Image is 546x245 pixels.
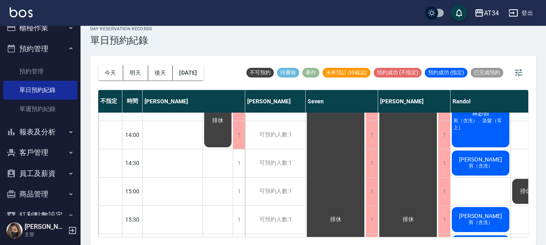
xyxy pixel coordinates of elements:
[323,69,370,76] span: 未來預訂 (待確認)
[457,156,504,163] span: [PERSON_NAME]
[143,90,245,113] div: [PERSON_NAME]
[277,69,299,76] span: 待審核
[246,69,274,76] span: 不可預約
[245,121,305,149] div: 可預約人數:1
[122,205,143,234] div: 15:30
[25,223,66,231] h5: [PERSON_NAME]
[245,178,305,205] div: 可預約人數:1
[505,6,536,21] button: 登出
[3,17,77,38] button: 櫃檯作業
[98,65,123,80] button: 今天
[471,69,503,76] span: 已完成預約
[451,5,467,21] button: save
[457,213,504,219] span: [PERSON_NAME]
[374,69,422,76] span: 預約成功 (不指定)
[438,121,450,149] div: 1
[123,65,148,80] button: 明天
[438,178,450,205] div: 1
[90,26,153,31] h2: day Reservation records
[245,90,306,113] div: [PERSON_NAME]
[245,149,305,177] div: 可預約人數:1
[302,69,319,76] span: 事件
[471,110,491,117] span: 林妙頻
[378,90,451,113] div: [PERSON_NAME]
[401,216,416,223] span: 排休
[211,117,225,124] span: 排休
[366,149,378,177] div: 1
[3,81,77,99] a: 單日預約紀錄
[366,206,378,234] div: 1
[90,35,153,46] h3: 單日預約紀錄
[122,149,143,177] div: 14:30
[233,206,245,234] div: 1
[3,184,77,205] button: 商品管理
[245,206,305,234] div: 可預約人數:1
[438,149,450,177] div: 1
[3,163,77,184] button: 員工及薪資
[3,38,77,59] button: 預約管理
[3,142,77,163] button: 客戶管理
[366,178,378,205] div: 1
[3,121,77,142] button: 報表及分析
[233,121,245,149] div: 1
[471,5,502,21] button: AT34
[122,177,143,205] div: 15:00
[233,149,245,177] div: 1
[366,121,378,149] div: 1
[98,90,122,113] div: 不指定
[467,219,494,226] span: 剪（含洗）
[6,222,23,239] img: Person
[3,205,77,226] button: 紅利點數設定
[25,231,66,238] p: 主管
[425,69,467,76] span: 預約成功 (指定)
[306,90,378,113] div: Seven
[233,178,245,205] div: 1
[10,7,33,17] img: Logo
[3,100,77,118] a: 單週預約紀錄
[329,216,343,223] span: 排休
[122,90,143,113] div: 時間
[173,65,203,80] button: [DATE]
[484,8,499,18] div: AT34
[3,62,77,81] a: 預約管理
[122,121,143,149] div: 14:00
[438,206,450,234] div: 1
[467,163,494,170] span: 剪（含洗）
[452,117,509,131] span: 剪（含洗）、染髮（耳上）
[148,65,173,80] button: 後天
[519,188,533,195] span: 排休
